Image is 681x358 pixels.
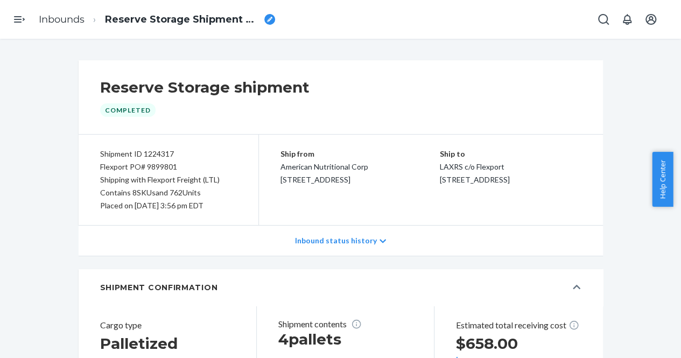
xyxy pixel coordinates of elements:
[652,152,673,207] button: Help Center
[440,148,581,160] p: Ship to
[100,334,226,353] h2: Palletized
[100,199,237,212] div: Placed on [DATE] 3:56 pm EDT
[640,9,662,30] button: Open account menu
[100,78,310,97] h2: Reserve Storage shipment
[100,186,237,199] div: Contains 8 SKUs and 762 Units
[616,9,638,30] button: Open notifications
[456,319,581,332] p: Estimated total receiving cost
[100,160,237,173] div: Flexport PO# 9899801
[280,148,440,160] p: Ship from
[440,160,581,173] p: LAXRS c/o Flexport
[440,175,510,184] span: [STREET_ADDRESS]
[456,334,581,353] h2: $658.00
[105,13,260,27] span: Reserve Storage Shipment STIa96b8f5f3f
[280,162,368,184] span: American Nutritional Corp [STREET_ADDRESS]
[278,329,404,349] h1: 4 pallets
[100,282,218,293] h5: SHIPMENT CONFIRMATION
[100,103,156,117] div: Completed
[100,148,237,160] div: Shipment ID 1224317
[100,319,226,332] header: Cargo type
[593,9,614,30] button: Open Search Box
[278,319,404,329] p: Shipment contents
[295,235,377,246] p: Inbound status history
[79,269,603,306] button: SHIPMENT CONFIRMATION
[100,173,237,186] div: Shipping with Flexport Freight (LTL)
[9,9,30,30] button: Open Navigation
[39,13,85,25] a: Inbounds
[30,4,284,36] ol: breadcrumbs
